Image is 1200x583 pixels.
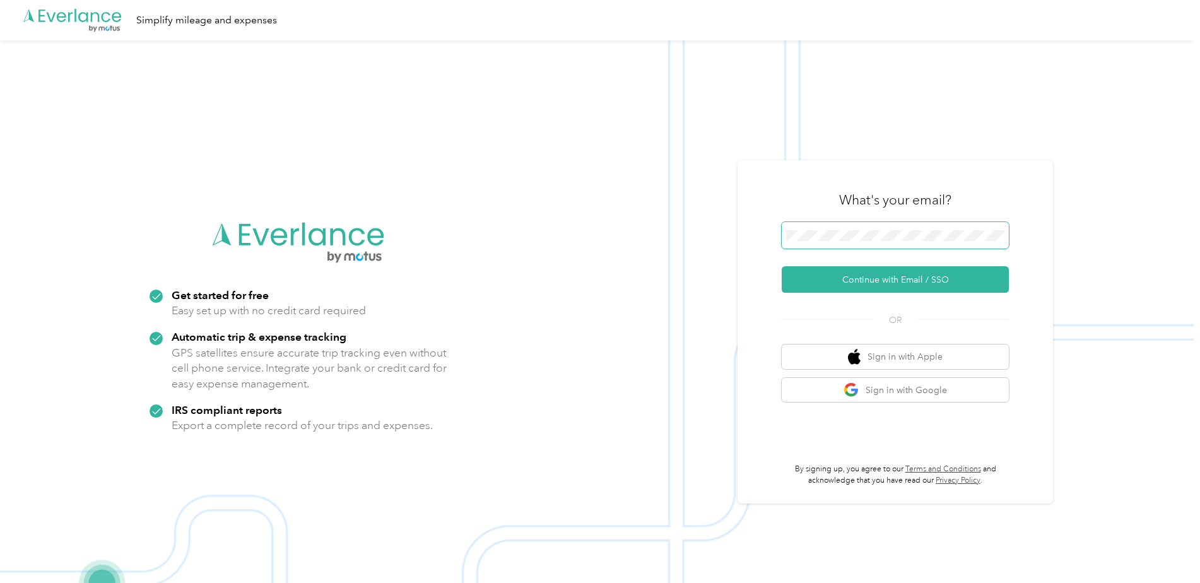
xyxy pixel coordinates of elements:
a: Terms and Conditions [905,464,981,474]
a: Privacy Policy [936,476,980,485]
button: apple logoSign in with Apple [782,344,1009,369]
p: By signing up, you agree to our and acknowledge that you have read our . [782,464,1009,486]
strong: Get started for free [172,288,269,302]
h3: What's your email? [839,191,951,209]
strong: IRS compliant reports [172,403,282,416]
span: OR [873,314,917,327]
strong: Automatic trip & expense tracking [172,330,346,343]
p: Easy set up with no credit card required [172,303,366,319]
button: google logoSign in with Google [782,378,1009,403]
img: google logo [844,382,859,398]
div: Simplify mileage and expenses [136,13,277,28]
p: GPS satellites ensure accurate trip tracking even without cell phone service. Integrate your bank... [172,345,447,392]
button: Continue with Email / SSO [782,266,1009,293]
p: Export a complete record of your trips and expenses. [172,418,433,433]
img: apple logo [848,349,861,365]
